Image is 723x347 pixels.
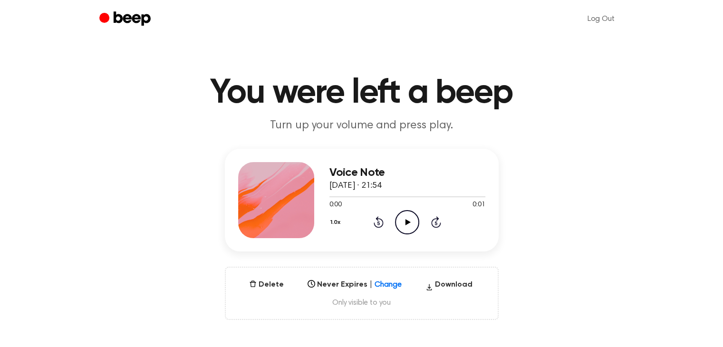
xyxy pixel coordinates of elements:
span: 0:01 [472,200,485,210]
button: Delete [245,279,288,290]
button: Download [422,279,476,294]
span: [DATE] · 21:54 [329,182,382,190]
a: Beep [99,10,153,29]
button: 1.0x [329,214,344,231]
p: Turn up your volume and press play. [179,118,544,134]
h1: You were left a beep [118,76,605,110]
a: Log Out [578,8,624,30]
span: 0:00 [329,200,342,210]
h3: Voice Note [329,166,485,179]
span: Only visible to you [237,298,486,308]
